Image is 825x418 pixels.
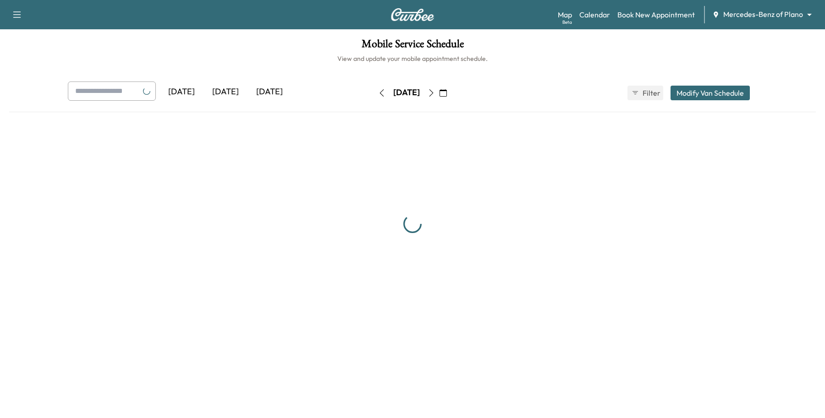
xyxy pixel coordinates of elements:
[390,8,434,21] img: Curbee Logo
[247,81,291,103] div: [DATE]
[159,81,203,103] div: [DATE]
[643,87,659,98] span: Filter
[9,54,816,63] h6: View and update your mobile appointment schedule.
[723,9,803,20] span: Mercedes-Benz of Plano
[203,81,247,103] div: [DATE]
[9,38,816,54] h1: Mobile Service Schedule
[627,86,663,100] button: Filter
[393,87,420,98] div: [DATE]
[671,86,750,100] button: Modify Van Schedule
[617,9,695,20] a: Book New Appointment
[579,9,610,20] a: Calendar
[558,9,572,20] a: MapBeta
[562,19,572,26] div: Beta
